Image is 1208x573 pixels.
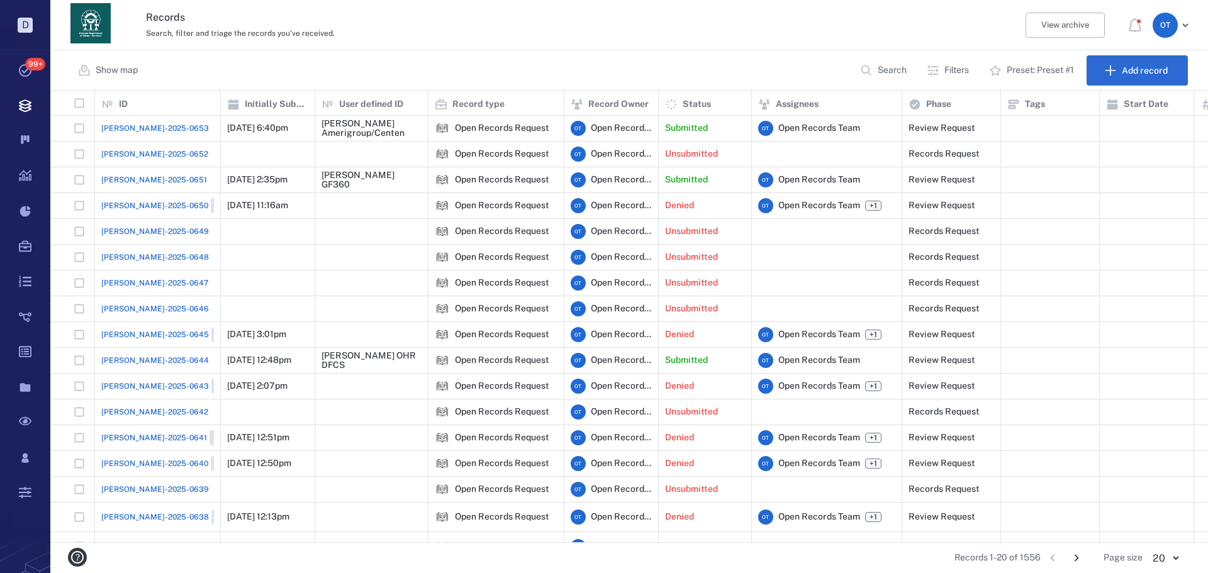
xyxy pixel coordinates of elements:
div: Open Records Request [455,381,549,391]
p: [DATE] 12:48pm [227,354,291,367]
a: [PERSON_NAME]-2025-0648 [101,252,209,263]
div: Review Request [909,123,975,133]
div: Review Request [909,381,975,391]
span: Open Records Team [591,303,652,315]
span: Open Records Team [591,328,652,341]
div: Open Records Request [455,226,549,236]
div: O T [1153,13,1178,38]
a: [PERSON_NAME]-2025-0645 [101,327,246,342]
p: [DATE] 2:35pm [227,174,288,186]
p: Submitted [665,354,708,367]
div: O T [571,539,586,554]
div: O T [571,430,586,445]
div: Open Records Request [435,121,450,136]
div: [PERSON_NAME] Amerigroup/Centen [322,119,422,138]
p: Start Date [1124,98,1168,111]
button: Filters [919,55,979,86]
p: Unsubmitted [665,277,718,289]
span: Open Records Team [591,380,652,392]
p: Record type [452,98,505,111]
span: Closed [212,433,242,443]
img: icon Open Records Request [435,353,450,368]
div: O T [571,198,586,213]
p: User defined ID [339,98,403,111]
span: Closed [213,201,243,211]
a: [PERSON_NAME]-2025-0650Closed [101,198,245,213]
a: [PERSON_NAME]-2025-0644 [101,355,209,366]
span: Open Records Team [591,122,652,135]
button: Show map [70,55,148,86]
p: Unsubmitted [665,251,718,264]
div: Open Records Request [435,430,450,445]
div: O T [571,224,586,239]
div: O T [571,404,586,420]
span: [PERSON_NAME]-2025-0640 [101,458,208,469]
div: Open Records Request [455,252,549,262]
span: Open Records Team [778,431,860,444]
button: Add record [1087,55,1188,86]
span: Open Records Team [778,380,860,392]
a: [PERSON_NAME]-2025-0641Closed [101,430,244,445]
span: [PERSON_NAME]-2025-0642 [101,406,208,418]
span: Open Records Team [591,148,652,160]
span: Page size [1104,552,1143,564]
p: Denied [665,457,694,470]
span: Search, filter and triage the records you've received. [146,29,335,38]
a: [PERSON_NAME]-2025-0653 [101,123,209,134]
span: Records 1-20 of 1556 [954,552,1041,564]
span: Open Records Team [778,328,860,341]
div: Open Records Request [455,355,549,365]
div: Open Records Request [455,433,549,442]
span: [PERSON_NAME]-2025-0645 [101,329,209,340]
p: Status [683,98,711,111]
p: Record Owner [588,98,649,111]
p: Show map [96,64,138,77]
div: Open Records Request [435,147,450,162]
img: icon Open Records Request [435,147,450,162]
div: O T [758,456,773,471]
div: Open Records Request [435,404,450,420]
div: O T [571,172,586,187]
span: +1 [865,433,881,443]
button: Preset: Preset #1 [981,55,1084,86]
img: icon Open Records Request [435,198,450,213]
span: Open Records Team [591,511,652,523]
div: Open Records Request [435,482,450,497]
div: Open Records Request [435,275,450,291]
img: icon Open Records Request [435,456,450,471]
img: icon Open Records Request [435,172,450,187]
div: Open Records Request [435,301,450,316]
button: View archive [1026,13,1105,38]
p: Submitted [665,122,708,135]
img: icon Open Records Request [435,301,450,316]
p: Phase [926,98,951,111]
img: Georgia Department of Human Services logo [70,3,111,43]
span: [PERSON_NAME]-2025-0646 [101,303,209,314]
img: icon Open Records Request [435,430,450,445]
div: Open Records Request [435,250,450,265]
span: [PERSON_NAME]-2025-0652 [101,148,208,160]
p: Filters [944,64,969,77]
p: [DATE] 11:16am [227,199,288,212]
p: Denied [665,511,694,523]
div: O T [758,509,773,525]
div: O T [758,353,773,368]
div: Open Records Request [455,201,549,210]
span: Open Records Team [591,251,652,264]
span: +1 [867,381,880,392]
p: Unsubmitted [665,540,718,553]
p: [DATE] 12:50pm [227,457,291,470]
p: Denied [665,199,694,212]
span: [PERSON_NAME]-2025-0647 [101,277,208,289]
div: Open Records Request [435,456,450,471]
img: icon Open Records Request [435,121,450,136]
div: Open Records Request [455,512,549,521]
p: D [18,18,33,33]
div: 20 [1143,551,1188,565]
a: [PERSON_NAME]-2025-0637 [101,541,208,552]
div: O T [571,327,586,342]
h3: Records [146,10,832,25]
p: [DATE] 2:07pm [227,380,288,392]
